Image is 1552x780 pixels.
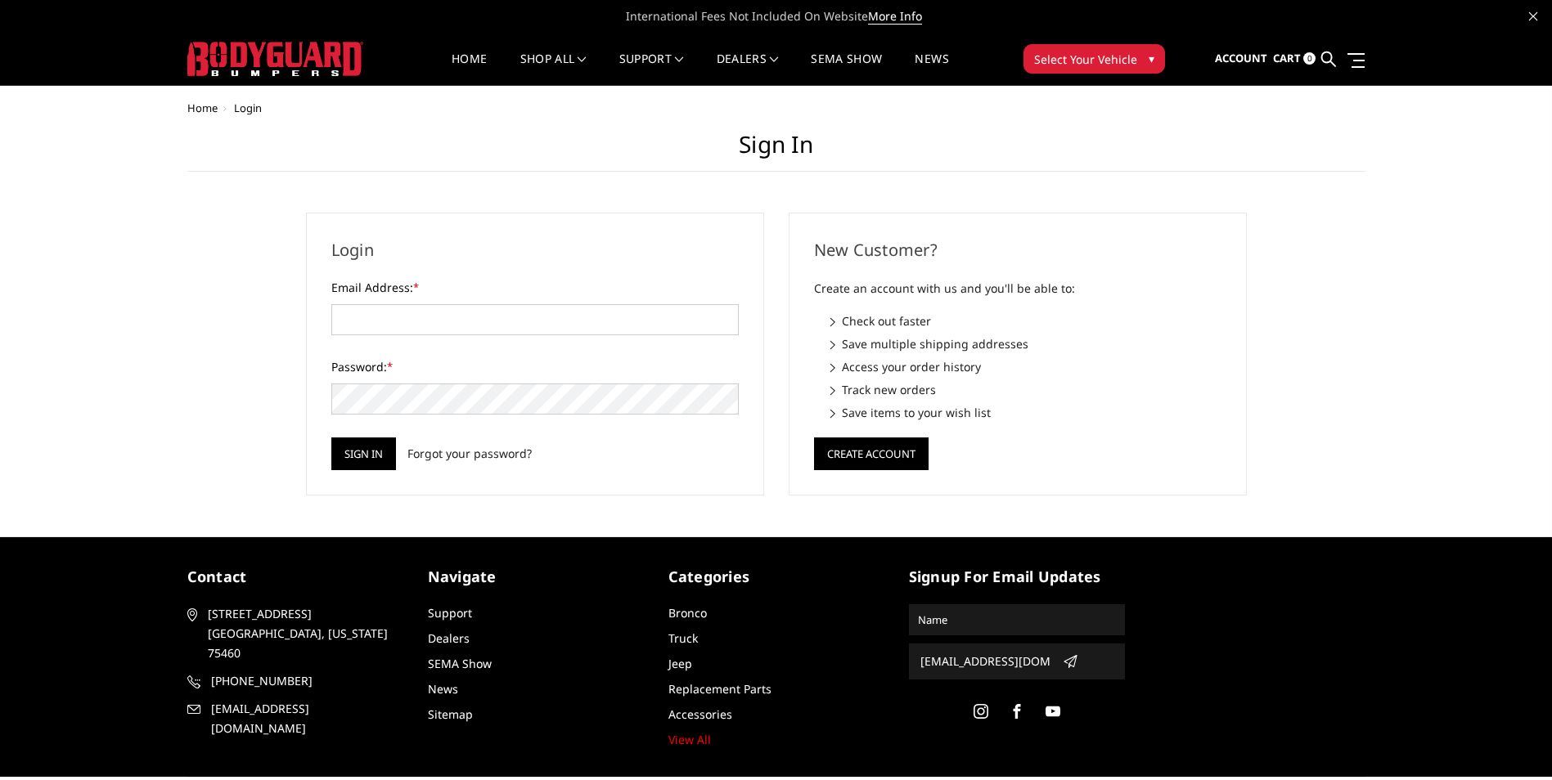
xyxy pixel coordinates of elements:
a: Support [428,605,472,621]
button: Select Your Vehicle [1023,44,1165,74]
p: Create an account with us and you'll be able to: [814,279,1221,298]
input: Email [914,648,1056,675]
label: Email Address: [331,279,739,296]
button: Create Account [814,437,929,470]
a: [PHONE_NUMBER] [187,671,403,691]
li: Access your order history [830,358,1221,375]
a: SEMA Show [811,53,882,85]
h1: Sign in [187,131,1365,172]
a: Account [1215,37,1267,81]
a: Bronco [668,605,707,621]
a: Replacement Parts [668,681,772,697]
li: Check out faster [830,312,1221,329]
a: Create Account [814,444,929,459]
input: Sign in [331,437,396,470]
label: Password: [331,358,739,375]
span: Select Your Vehicle [1034,51,1137,68]
span: [PHONE_NUMBER] [211,671,401,691]
a: Cart 0 [1273,37,1316,81]
a: Sitemap [428,706,473,722]
li: Track new orders [830,381,1221,398]
a: SEMA Show [428,656,492,671]
a: Jeep [668,656,692,671]
a: News [915,53,948,85]
h5: contact [187,566,403,588]
input: Name [911,607,1122,633]
a: [EMAIL_ADDRESS][DOMAIN_NAME] [187,699,403,738]
a: Dealers [428,630,470,646]
li: Save items to your wish list [830,404,1221,421]
h2: New Customer? [814,238,1221,262]
h5: signup for email updates [909,566,1125,588]
h5: Navigate [428,566,644,588]
span: [EMAIL_ADDRESS][DOMAIN_NAME] [211,699,401,738]
h5: Categories [668,566,884,588]
a: Home [452,53,487,85]
a: Home [187,101,218,115]
a: Accessories [668,706,732,722]
span: 0 [1303,52,1316,65]
li: Save multiple shipping addresses [830,335,1221,352]
a: Dealers [717,53,779,85]
a: More Info [868,8,922,25]
span: Account [1215,51,1267,65]
img: BODYGUARD BUMPERS [187,42,363,76]
a: Truck [668,630,698,646]
a: shop all [520,53,587,85]
a: View All [668,732,711,747]
a: Support [619,53,684,85]
span: Login [234,101,262,115]
span: Cart [1273,51,1301,65]
span: ▾ [1149,50,1154,67]
h2: Login [331,238,739,262]
span: [STREET_ADDRESS] [GEOGRAPHIC_DATA], [US_STATE] 75460 [208,604,398,663]
a: Forgot your password? [407,445,532,462]
a: News [428,681,458,697]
